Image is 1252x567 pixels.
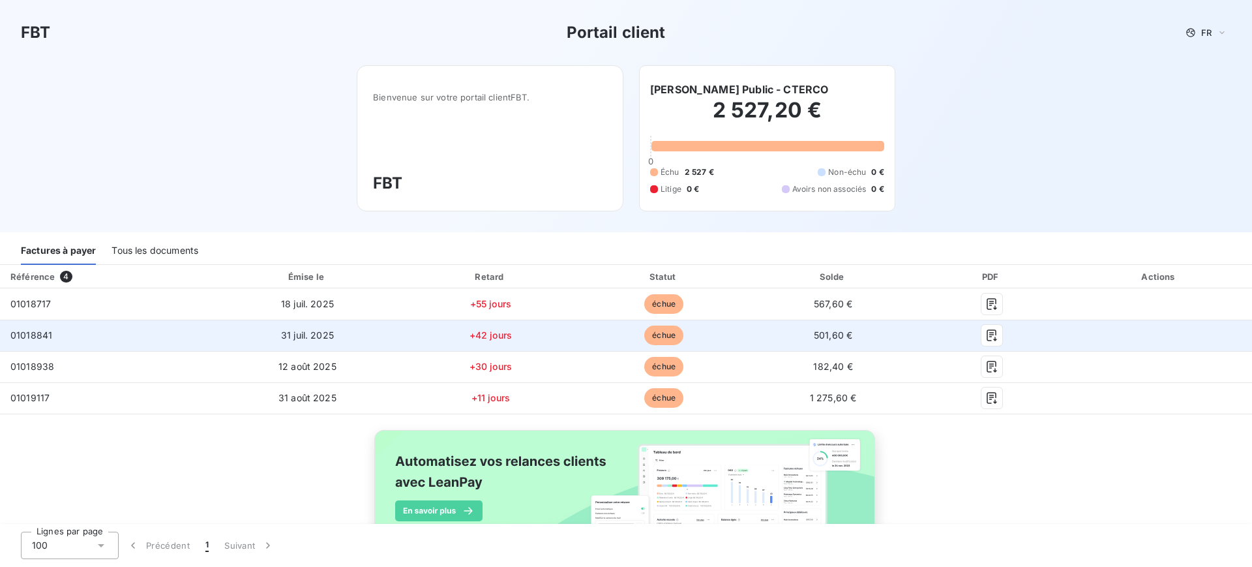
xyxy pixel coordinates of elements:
div: Émise le [215,270,400,283]
h3: FBT [21,21,50,44]
h3: FBT [373,172,607,195]
div: Solde [753,270,914,283]
span: échue [644,326,683,345]
span: échue [644,388,683,408]
button: 1 [198,532,216,559]
div: Tous les documents [112,238,198,265]
h6: [PERSON_NAME] Public - CTERCO [650,82,828,97]
span: Non-échu [828,166,866,178]
span: 567,60 € [814,298,852,309]
span: 18 juil. 2025 [281,298,334,309]
div: PDF [919,270,1064,283]
span: 31 août 2025 [278,392,336,403]
h2: 2 527,20 € [650,97,884,136]
span: échue [644,357,683,376]
span: 0 € [687,183,699,195]
span: Échu [661,166,679,178]
span: 4 [60,271,72,283]
span: 182,40 € [813,361,852,372]
span: 0 € [871,183,884,195]
div: Statut [581,270,747,283]
span: 2 527 € [685,166,714,178]
span: 0 [648,156,653,166]
span: 12 août 2025 [278,361,336,372]
span: +30 jours [469,361,512,372]
span: Litige [661,183,681,195]
div: Référence [10,271,55,282]
div: Factures à payer [21,238,96,265]
span: +42 jours [469,329,512,341]
span: +11 jours [471,392,510,403]
span: Bienvenue sur votre portail client FBT . [373,92,607,102]
div: Retard [406,270,576,283]
span: 01018938 [10,361,54,372]
span: 100 [32,539,48,552]
span: 1 [205,539,209,552]
span: 01019117 [10,392,50,403]
span: 01018717 [10,298,51,309]
span: 31 juil. 2025 [281,329,334,341]
span: 1 275,60 € [810,392,857,403]
span: 501,60 € [814,329,852,341]
span: 01018841 [10,329,52,341]
button: Suivant [216,532,282,559]
span: échue [644,294,683,314]
button: Précédent [119,532,198,559]
h3: Portail client [567,21,666,44]
span: Avoirs non associés [792,183,867,195]
span: 0 € [871,166,884,178]
span: FR [1201,27,1212,38]
span: +55 jours [470,298,511,309]
div: Actions [1069,270,1249,283]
